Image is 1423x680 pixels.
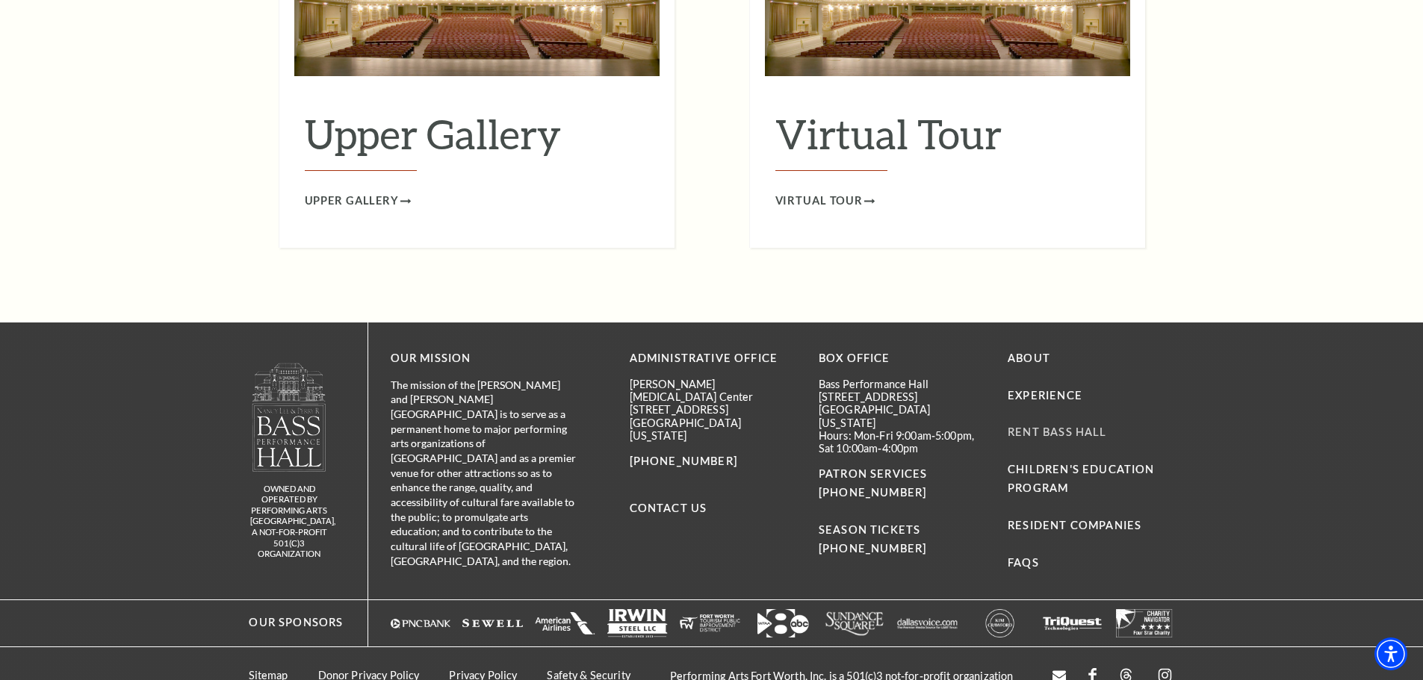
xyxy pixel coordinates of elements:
[1114,609,1175,637] a: The image is completely blank or white. - open in a new tab
[391,378,577,569] p: The mission of the [PERSON_NAME] and [PERSON_NAME][GEOGRAPHIC_DATA] is to serve as a permanent ho...
[305,192,411,210] a: Upper Gallery
[819,465,985,502] p: PATRON SERVICES [PHONE_NUMBER]
[1042,609,1103,637] a: The image is completely blank or white. - open in a new tab
[391,609,451,637] a: Logo of PNC Bank in white text with a triangular symbol. - open in a new tab - target website may...
[630,417,796,443] p: [GEOGRAPHIC_DATA][US_STATE]
[825,609,885,637] img: Logo of Sundance Square, featuring stylized text in white.
[1008,425,1106,438] a: Rent Bass Hall
[1374,637,1407,670] div: Accessibility Menu
[1008,519,1141,531] a: Resident Companies
[1008,463,1154,494] a: Children's Education Program
[819,502,985,558] p: SEASON TICKETS [PHONE_NUMBER]
[897,609,958,637] a: The image features a simple white background with text that appears to be a logo or brand name. -...
[391,349,577,368] p: OUR MISSION
[250,484,329,560] p: owned and operated by Performing Arts [GEOGRAPHIC_DATA], A NOT-FOR-PROFIT 501(C)3 ORGANIZATION
[680,609,740,637] img: The image is completely blank or white.
[251,362,327,472] img: owned and operated by Performing Arts Fort Worth, A NOT-FOR-PROFIT 501(C)3 ORGANIZATION
[752,609,813,637] a: Logo featuring the number "8" with an arrow and "abc" in a modern design. - open in a new tab
[775,192,875,210] a: Virtual Tour
[630,378,796,404] p: [PERSON_NAME][MEDICAL_DATA] Center
[1008,389,1082,402] a: Experience
[630,452,796,471] p: [PHONE_NUMBER]
[819,390,985,403] p: [STREET_ADDRESS]
[607,609,668,637] img: Logo of Irwin Steel LLC, featuring the company name in bold letters with a simple design.
[462,609,523,637] a: The image is completely blank or white. - open in a new tab
[819,429,985,455] p: Hours: Mon-Fri 9:00am-5:00pm, Sat 10:00am-4:00pm
[819,378,985,390] p: Bass Performance Hall
[630,349,796,368] p: Administrative Office
[1008,556,1039,569] a: FAQs
[775,110,1120,171] h2: Virtual Tour
[1008,352,1050,364] a: About
[825,609,885,637] a: Logo of Sundance Square, featuring stylized text in white. - open in a new tab
[462,609,523,637] img: The image is completely blank or white.
[775,192,864,210] span: Virtual Tour
[970,609,1030,637] a: A circular logo with the text "KIM CLASSIFIED" in the center, featuring a bold, modern design. - ...
[752,609,813,637] img: Logo featuring the number "8" with an arrow and "abc" in a modern design.
[1114,609,1175,637] img: The image is completely blank or white.
[630,502,707,514] a: Contact Us
[819,349,985,368] p: BOX OFFICE
[305,110,649,171] h2: Upper Gallery
[897,609,958,637] img: The image features a simple white background with text that appears to be a logo or brand name.
[305,192,399,210] span: Upper Gallery
[630,403,796,416] p: [STREET_ADDRESS]
[535,609,595,637] img: The image is completely blank or white.
[535,609,595,637] a: The image is completely blank or white. - open in a new tab
[819,403,985,429] p: [GEOGRAPHIC_DATA][US_STATE]
[607,609,668,637] a: Logo of Irwin Steel LLC, featuring the company name in bold letters with a simple design. - open ...
[235,614,343,632] p: Our Sponsors
[970,609,1030,637] img: A circular logo with the text "KIM CLASSIFIED" in the center, featuring a bold, modern design.
[391,609,451,637] img: Logo of PNC Bank in white text with a triangular symbol.
[1042,609,1103,637] img: The image is completely blank or white.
